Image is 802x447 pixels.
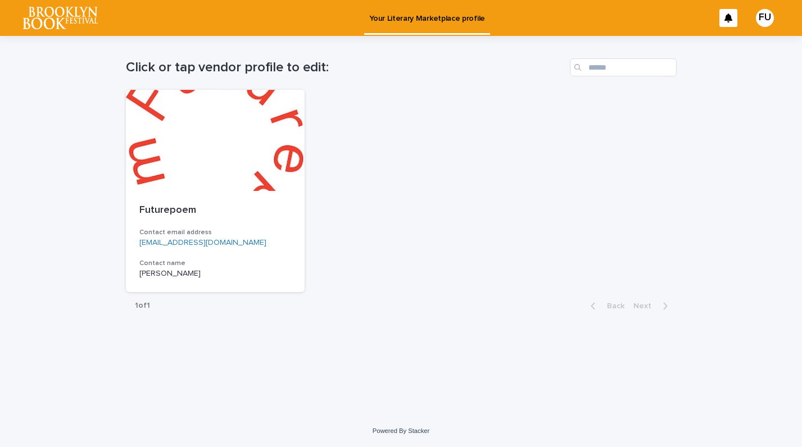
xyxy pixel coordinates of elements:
[633,302,658,310] span: Next
[582,301,629,311] button: Back
[126,60,565,76] h1: Click or tap vendor profile to edit:
[139,259,292,268] h3: Contact name
[126,90,305,292] a: FuturepoemContact email address[EMAIL_ADDRESS][DOMAIN_NAME]Contact name[PERSON_NAME]
[22,7,98,29] img: l65f3yHPToSKODuEVUav
[139,269,292,279] p: [PERSON_NAME]
[570,58,677,76] input: Search
[373,427,429,434] a: Powered By Stacker
[126,292,159,320] p: 1 of 1
[139,228,292,237] h3: Contact email address
[600,302,624,310] span: Back
[139,239,266,247] a: [EMAIL_ADDRESS][DOMAIN_NAME]
[629,301,677,311] button: Next
[139,204,292,217] p: Futurepoem
[756,9,774,27] div: FU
